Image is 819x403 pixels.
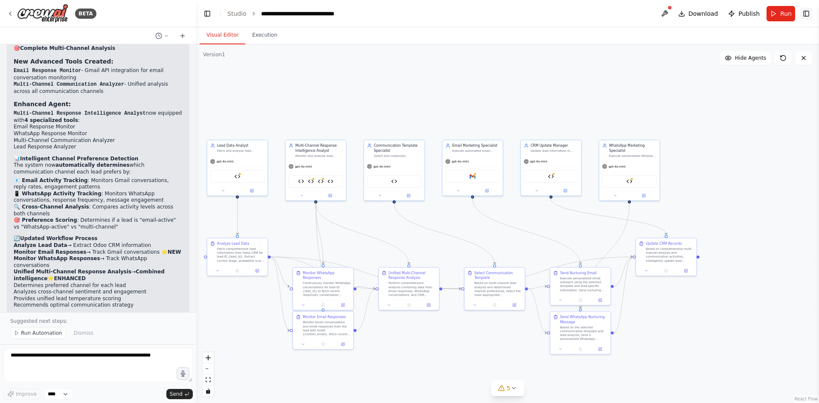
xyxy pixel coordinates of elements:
button: Open in side panel [316,193,344,199]
div: BETA [75,9,96,19]
p: Suggested next steps: [10,318,186,325]
div: Version 1 [203,51,225,58]
div: Multi-Channel Response Intelligence AnalystMonitor and analyze lead communications across ALL cha... [285,140,346,201]
h2: 🎯 [14,45,183,52]
button: Improve [3,389,41,400]
img: Gmail [470,174,476,180]
code: Email Response Monitor [14,68,81,74]
span: gpt-4o-mini [373,165,390,168]
strong: 📱 WhatsApp Activity Tracking [14,191,102,197]
g: Edge from 1b050ee4-a081-4b9b-a145-93fd422bb700 to 0493caaf-d1dd-4bdb-86be-db0660f32605 [314,203,326,264]
button: No output available [398,302,419,308]
li: : Compares activity levels across both channels [14,204,183,217]
li: : Monitors WhatsApp conversations, response frequency, message engagement [14,191,183,204]
button: Open in side panel [592,297,608,303]
li: Analyzes cross-channel sentiment and engagement [14,289,183,296]
button: No output available [656,268,677,274]
img: Multi-Channel Communication Analyzer [328,178,334,184]
div: Communication Template SpecialistSelect and customize appropriate email and messaging templates b... [363,140,425,201]
button: Hide Agents [720,51,771,65]
button: Hide left sidebar [201,8,213,20]
button: No output available [570,297,591,303]
li: → Track Gmail conversations ⭐ [14,249,183,256]
button: Open in side panel [552,188,579,194]
span: gpt-4o-mini [609,165,626,168]
div: Multi-Channel Response Intelligence Analyst [296,143,343,153]
div: Monitor WhatsApp ResponsesContinuously monitor WhatsApp conversations for lead ID {lead_id} to fe... [293,267,354,310]
button: Run [767,6,795,21]
button: Open in side panel [420,302,437,308]
div: Update CRM Records [646,241,682,246]
img: Email Response Monitor [318,178,324,184]
div: Send Nurturing Email [560,270,597,275]
strong: 🔍 Cross-Channel Analysis [14,204,89,210]
strong: 4 specialized tools [24,117,78,123]
button: Send [166,389,193,399]
span: Download [688,9,718,18]
button: Open in side panel [630,193,658,199]
li: Multi-Channel Communication Analyzer [14,137,183,144]
div: CRM Update ManagerUpdate lead information in Odoo CRM based on intelligence analysis, including s... [520,140,582,196]
div: Perform comprehensive analysis combining data from email responses, WhatsApp conversations, and C... [389,281,436,297]
span: Run [780,9,792,18]
div: Monitor Email Responses [303,315,346,319]
div: React Flow controls [203,352,214,397]
span: Publish [738,9,760,18]
div: Send Nurturing EmailExecute personalized email outreach using the selected template and lead-spec... [550,267,611,305]
button: Publish [725,6,763,21]
button: Open in side panel [473,188,501,194]
div: WhatsApp Marketing Specialist [609,143,656,153]
span: Send [170,391,183,397]
span: Run Automation [21,330,62,336]
button: No output available [313,341,334,347]
span: Dismiss [74,330,93,336]
button: Open in side panel [238,188,266,194]
button: Visual Editor [200,26,245,44]
img: WhatsApp Business Messenger [627,178,633,184]
g: Edge from 1b050ee4-a081-4b9b-a145-93fd422bb700 to 03871503-bf19-403f-8ce8-c82377e6404c [314,203,326,308]
div: Execute personalized WhatsApp messaging campaigns based on lead stage, engagement level, and comm... [609,154,656,158]
div: Unified Multi-Channel Response Analysis [389,270,436,280]
button: Switch to previous chat [152,31,172,41]
button: 5 [491,380,524,396]
h2: 📊 [14,156,183,162]
button: zoom out [203,363,214,374]
span: Improve [16,391,37,397]
g: Edge from c697d9f4-ce68-411e-9e0d-8b52f86b1320 to f83baee2-3ff4-49fa-b1a5-bd7eabdc9042 [271,255,462,291]
li: → ⭐ [14,269,183,309]
div: Fetch comprehensive lead information from Odoo CRM for lead ID {lead_id}. Extract current stage, ... [217,247,264,263]
button: Start a new chat [176,31,189,41]
g: Edge from 4d46bb0f-1428-467f-932f-bb63cf386183 to 8e72f6a1-801e-4e66-8b2c-1359e7c0ed1d [614,255,633,336]
g: Edge from f83baee2-3ff4-49fa-b1a5-bd7eabdc9042 to 313a92a0-437f-4969-80d1-8ae685817cf0 [528,284,547,291]
strong: automatically determines [55,162,129,168]
button: No output available [484,302,505,308]
img: Lead Response Analyzer [298,178,304,184]
button: Open in side panel [592,346,608,352]
strong: 📧 Email Activity Tracking [14,177,88,183]
div: Analyze Lead DataFetch comprehensive lead information from Odoo CRM for lead ID {lead_id}. Extrac... [207,238,268,276]
strong: Unified Multi-Channel Response Analysis [14,269,131,275]
div: Execute personalized email outreach using the selected template and lead-specific information. Se... [560,276,607,292]
button: Download [675,6,722,21]
button: No output available [313,302,334,308]
g: Edge from dd841412-344b-4d1c-af0d-629f9eb66d1b to 8e72f6a1-801e-4e66-8b2c-1359e7c0ed1d [549,198,668,235]
button: No output available [227,268,248,274]
div: Lead Data Analyst [217,143,264,148]
div: Execute automated email campaigns using Gmail integration to send personalized nurturing emails b... [452,149,500,153]
li: Email Response Monitor [14,124,183,130]
img: Odoo Lead Manager [235,174,241,180]
strong: New Advanced Tools Created: [14,58,113,65]
img: WhatsApp Response Monitor [308,178,314,184]
li: → Track WhatsApp conversations [14,255,183,269]
button: Open in side panel [334,341,351,347]
div: Email Marketing Specialist [452,143,500,148]
div: Fetch and analyze lead information from Odoo CRM, including current stage, probability score, com... [217,149,264,153]
div: Lead Data AnalystFetch and analyze lead information from Odoo CRM, including current stage, proba... [207,140,268,196]
g: Edge from b03ff4aa-8d5d-4e70-9c7b-7fe2a55bb15e to c697d9f4-ce68-411e-9e0d-8b52f86b1320 [235,198,240,235]
div: WhatsApp Marketing SpecialistExecute personalized WhatsApp messaging campaigns based on lead stag... [599,140,660,201]
h2: 🔄 [14,235,183,242]
span: gpt-4o-mini [530,159,547,163]
button: Open in side panel [677,268,694,274]
g: Edge from 5023dfb9-134e-4a29-bbe1-54ee9f81a919 to f83baee2-3ff4-49fa-b1a5-bd7eabdc9042 [392,203,497,264]
strong: Monitor WhatsApp Responses [14,255,100,261]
